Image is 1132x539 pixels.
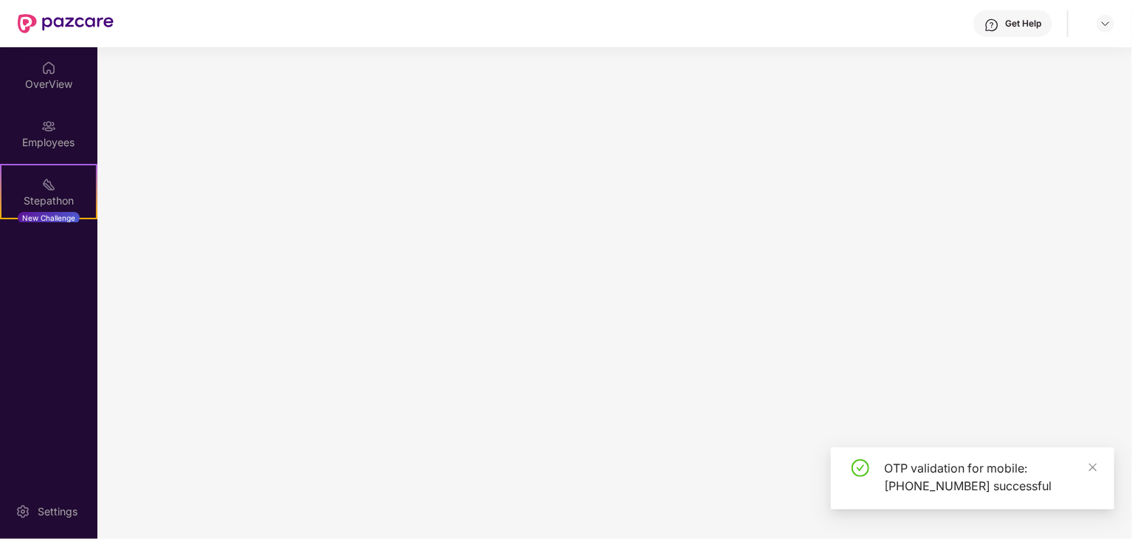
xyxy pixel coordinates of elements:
[852,459,869,477] span: check-circle
[1088,462,1098,473] span: close
[1005,18,1041,30] div: Get Help
[1,193,96,208] div: Stepathon
[41,61,56,75] img: svg+xml;base64,PHN2ZyBpZD0iSG9tZSIgeG1sbnM9Imh0dHA6Ly93d3cudzMub3JnLzIwMDAvc3ZnIiB3aWR0aD0iMjAiIG...
[18,14,114,33] img: New Pazcare Logo
[41,119,56,134] img: svg+xml;base64,PHN2ZyBpZD0iRW1wbG95ZWVzIiB4bWxucz0iaHR0cDovL3d3dy53My5vcmcvMjAwMC9zdmciIHdpZHRoPS...
[18,212,80,224] div: New Challenge
[15,504,30,519] img: svg+xml;base64,PHN2ZyBpZD0iU2V0dGluZy0yMHgyMCIgeG1sbnM9Imh0dHA6Ly93d3cudzMub3JnLzIwMDAvc3ZnIiB3aW...
[884,459,1097,495] div: OTP validation for mobile: [PHONE_NUMBER] successful
[33,504,82,519] div: Settings
[1100,18,1111,30] img: svg+xml;base64,PHN2ZyBpZD0iRHJvcGRvd24tMzJ4MzIiIHhtbG5zPSJodHRwOi8vd3d3LnczLm9yZy8yMDAwL3N2ZyIgd2...
[984,18,999,32] img: svg+xml;base64,PHN2ZyBpZD0iSGVscC0zMngzMiIgeG1sbnM9Imh0dHA6Ly93d3cudzMub3JnLzIwMDAvc3ZnIiB3aWR0aD...
[41,177,56,192] img: svg+xml;base64,PHN2ZyB4bWxucz0iaHR0cDovL3d3dy53My5vcmcvMjAwMC9zdmciIHdpZHRoPSIyMSIgaGVpZ2h0PSIyMC...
